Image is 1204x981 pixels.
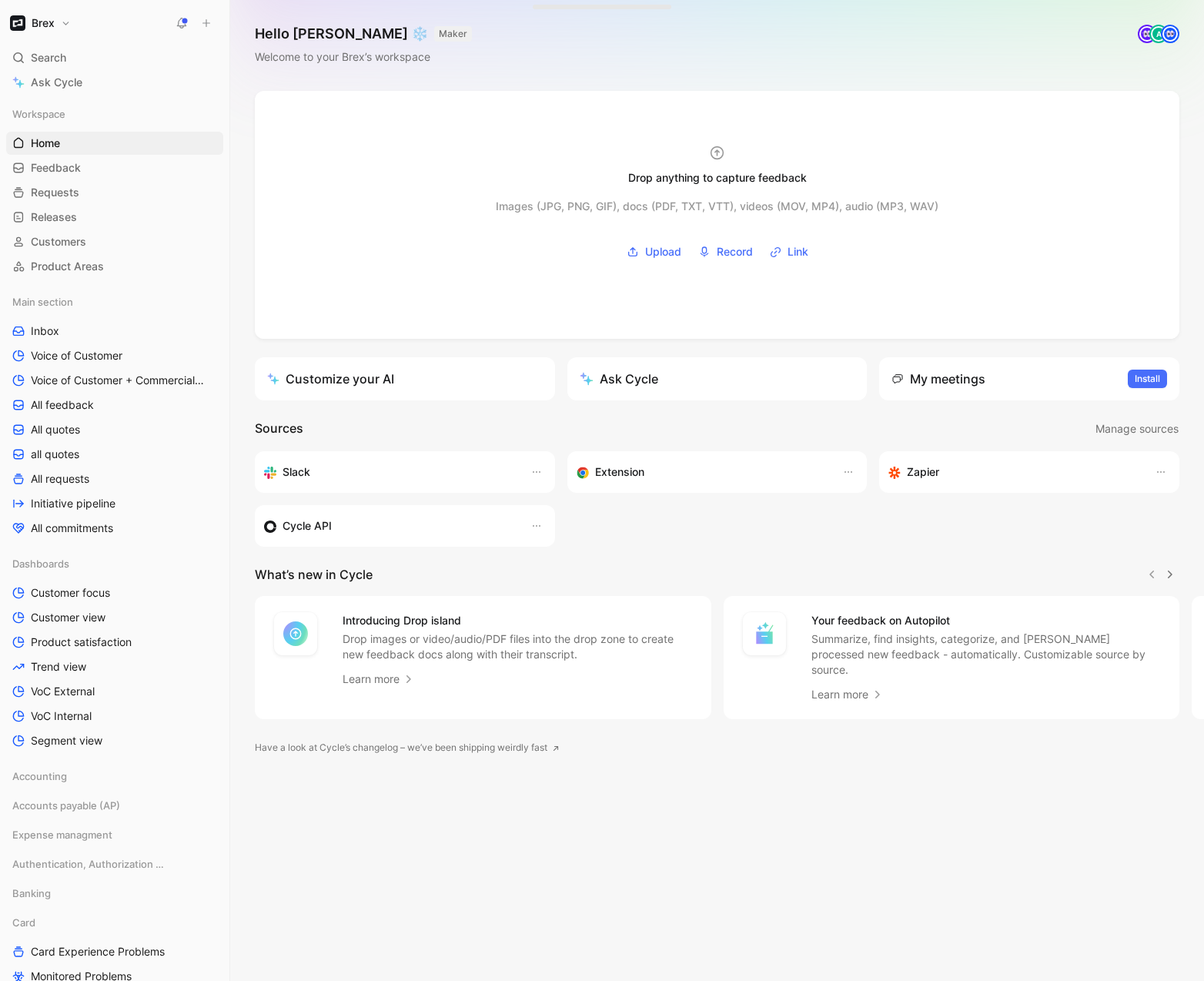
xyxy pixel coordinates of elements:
[31,585,110,601] span: Customer focus
[6,882,223,909] div: Banking
[31,348,122,363] span: Voice of Customer
[6,230,223,253] a: Customers
[1128,370,1167,388] button: Install
[1139,26,1155,42] img: avatar
[717,243,753,261] span: Record
[31,209,77,225] span: Releases
[6,290,223,313] div: Main section
[628,169,807,187] div: Drop anything to capture feedback
[12,768,67,784] span: Accounting
[31,185,79,200] span: Requests
[1135,371,1160,387] span: Install
[255,565,373,584] h2: What’s new in Cycle
[496,197,938,216] div: Images (JPG, PNG, GIF), docs (PDF, TXT, VTT), videos (MOV, MP4), audio (MP3, WAV)
[283,463,310,481] h3: Slack
[434,26,472,42] button: MAKER
[255,419,303,439] h2: Sources
[6,102,223,126] div: Workspace
[6,467,223,490] a: All requests
[12,856,166,872] span: Authentication, Authorization & Auditing
[6,393,223,417] a: All feedback
[10,15,25,31] img: Brex
[6,823,223,851] div: Expense managment
[31,422,80,437] span: All quotes
[12,294,73,310] span: Main section
[6,517,223,540] a: All commitments
[32,16,55,30] h1: Brex
[580,370,658,388] div: Ask Cycle
[6,794,223,822] div: Accounts payable (AP)
[6,418,223,441] a: All quotes
[12,886,51,901] span: Banking
[12,798,120,813] span: Accounts payable (AP)
[6,705,223,728] a: VoC Internal
[6,369,223,392] a: Voice of Customer + Commercial NRR Feedback
[12,915,35,930] span: Card
[31,397,94,413] span: All feedback
[1095,420,1179,438] span: Manage sources
[907,463,939,481] h3: Zapier
[6,823,223,846] div: Expense managment
[6,852,223,880] div: Authentication, Authorization & Auditing
[764,240,814,263] button: Link
[31,634,132,650] span: Product satisfaction
[6,765,223,788] div: Accounting
[6,794,223,817] div: Accounts payable (AP)
[31,944,165,959] span: Card Experience Problems
[811,611,1162,630] h4: Your feedback on Autopilot
[255,48,472,66] div: Welcome to your Brex’s workspace
[31,447,79,462] span: all quotes
[6,581,223,604] a: Customer focus
[1095,419,1179,439] button: Manage sources
[577,463,828,481] div: Capture feedback from anywhere on the web
[31,373,206,388] span: Voice of Customer + Commercial NRR Feedback
[621,240,687,263] button: Upload
[12,106,65,122] span: Workspace
[31,733,102,748] span: Segment view
[31,160,81,176] span: Feedback
[6,156,223,179] a: Feedback
[267,370,394,388] div: Customize your AI
[6,71,223,94] a: Ask Cycle
[264,463,515,481] div: Sync your customers, send feedback and get updates in Slack
[31,323,59,339] span: Inbox
[343,631,693,662] p: Drop images or video/audio/PDF files into the drop zone to create new feedback docs along with th...
[6,765,223,792] div: Accounting
[283,517,332,535] h3: Cycle API
[6,255,223,278] a: Product Areas
[6,206,223,229] a: Releases
[31,259,104,274] span: Product Areas
[6,132,223,155] a: Home
[567,357,868,400] button: Ask Cycle
[6,443,223,466] a: all quotes
[31,521,113,536] span: All commitments
[31,49,66,67] span: Search
[6,680,223,703] a: VoC External
[6,729,223,752] a: Segment view
[31,496,115,511] span: Initiative pipeline
[6,181,223,204] a: Requests
[6,655,223,678] a: Trend view
[255,25,472,43] h1: Hello [PERSON_NAME] ❄️
[6,940,223,963] a: Card Experience Problems
[264,517,515,535] div: Sync customers & send feedback from custom sources. Get inspired by our favorite use case
[6,606,223,629] a: Customer view
[6,290,223,540] div: Main sectionInboxVoice of CustomerVoice of Customer + Commercial NRR FeedbackAll feedbackAll quot...
[255,740,560,755] a: Have a look at Cycle’s changelog – we’ve been shipping weirdly fast
[31,73,82,92] span: Ask Cycle
[1162,26,1178,42] img: avatar
[6,552,223,752] div: DashboardsCustomer focusCustomer viewProduct satisfactionTrend viewVoC ExternalVoC InternalSegmen...
[6,631,223,654] a: Product satisfaction
[31,234,86,249] span: Customers
[12,556,69,571] span: Dashboards
[693,240,758,263] button: Record
[6,492,223,515] a: Initiative pipeline
[31,471,89,487] span: All requests
[255,357,555,400] a: Customize your AI
[12,827,112,842] span: Expense managment
[891,370,985,388] div: My meetings
[6,320,223,343] a: Inbox
[888,463,1139,481] div: Capture feedback from thousands of sources with Zapier (survey results, recordings, sheets, etc).
[645,243,681,261] span: Upload
[31,659,86,675] span: Trend view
